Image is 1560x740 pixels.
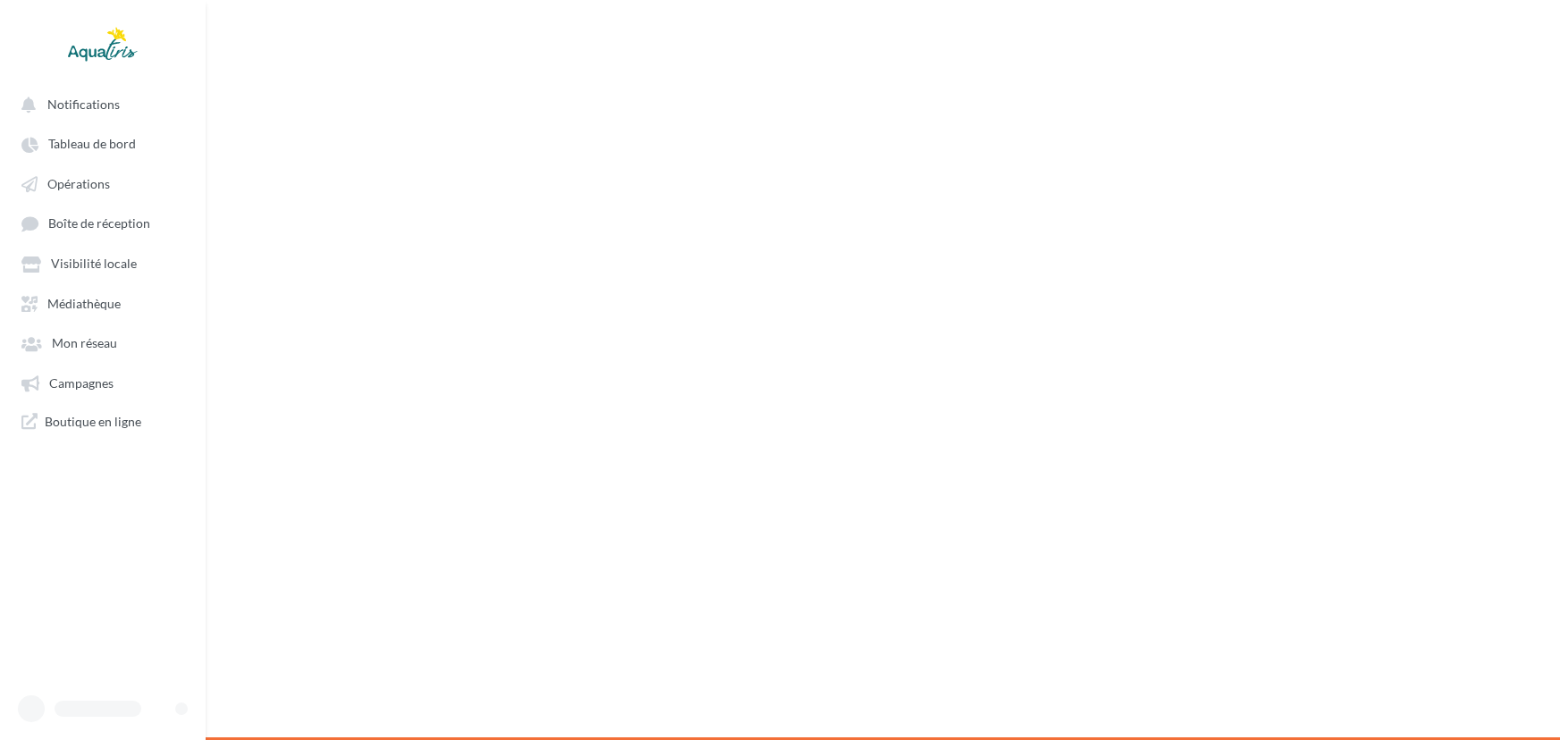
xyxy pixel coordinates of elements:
a: Boutique en ligne [11,406,195,437]
a: Opérations [11,167,195,199]
a: Visibilité locale [11,247,195,279]
a: Tableau de bord [11,127,195,159]
a: Médiathèque [11,287,195,319]
span: Mon réseau [52,336,117,351]
span: Campagnes [49,375,114,391]
span: Boîte de réception [48,216,150,231]
span: Médiathèque [47,296,121,311]
a: Boîte de réception [11,206,195,240]
span: Notifications [47,97,120,112]
button: Notifications [11,88,188,120]
a: Mon réseau [11,326,195,358]
span: Boutique en ligne [45,413,141,430]
a: Campagnes [11,366,195,399]
span: Visibilité locale [51,256,137,272]
span: Tableau de bord [48,137,136,152]
span: Opérations [47,176,110,191]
